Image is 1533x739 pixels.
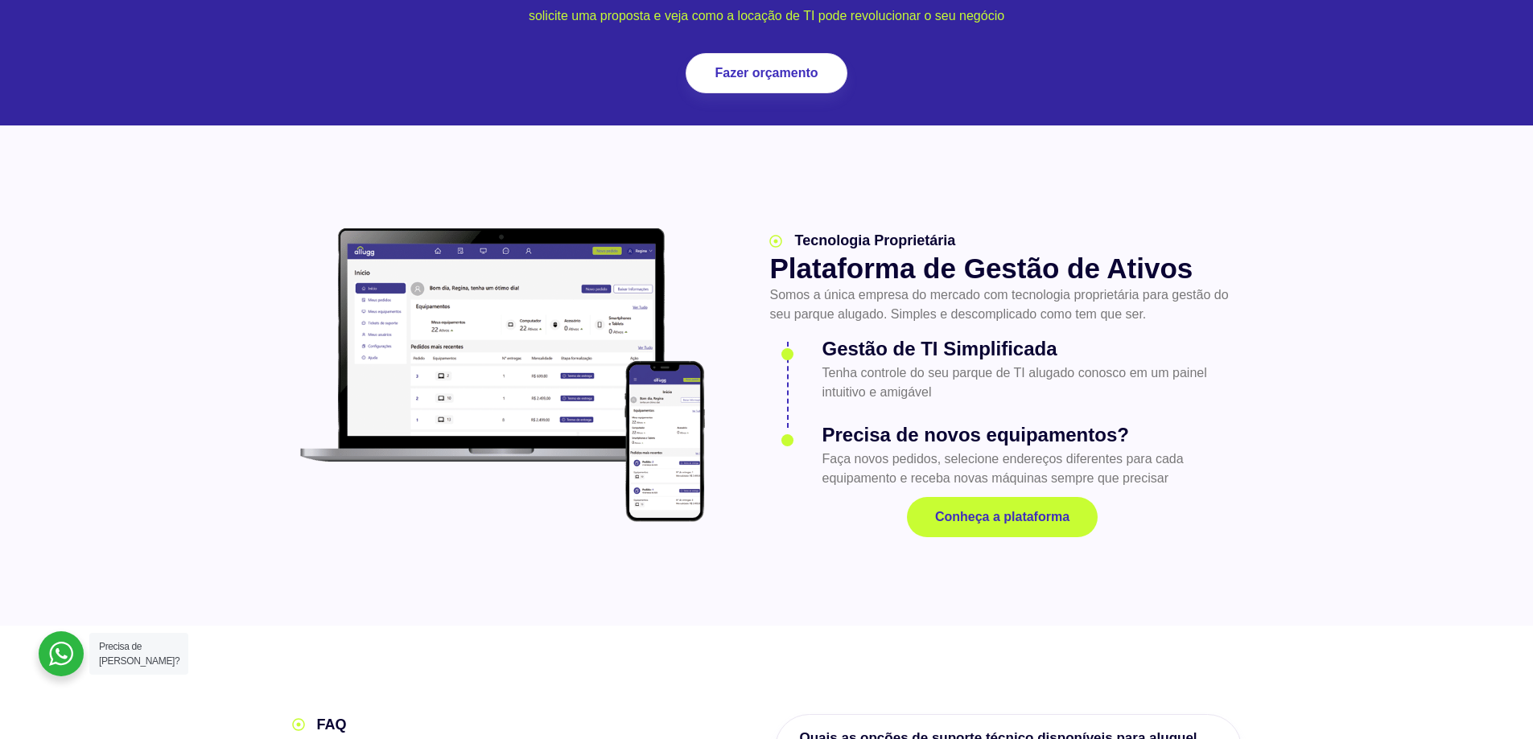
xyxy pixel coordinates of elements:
span: Conheça a plataforma [935,511,1069,523]
h2: Plataforma de Gestão de Ativos [769,252,1234,285]
span: Tecnologia Proprietária [790,230,955,252]
a: Fazer orçamento [686,53,847,93]
span: Precisa de [PERSON_NAME]? [99,641,179,667]
a: Conheça a plataforma [907,497,1098,537]
iframe: Chat Widget [1172,92,1533,739]
h3: Gestão de TI Simplificada [822,335,1234,363]
h3: Precisa de novos equipamentos? [822,421,1234,450]
p: Somos a única empresa do mercado com tecnologia proprietária para gestão do seu parque alugado. S... [769,285,1234,324]
span: FAQ [313,714,347,736]
p: Faça novos pedidos, selecione endereços diferentes para cada equipamento e receba novas máquinas ... [822,450,1234,488]
span: Fazer orçamento [715,67,818,80]
div: Widget de chat [1172,92,1533,739]
img: plataforma allugg [292,221,714,530]
p: solicite uma proposta e veja como a locação de TI pode revolucionar o seu negócio [292,6,1242,26]
p: Tenha controle do seu parque de TI alugado conosco em um painel intuitivo e amigável [822,363,1234,402]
